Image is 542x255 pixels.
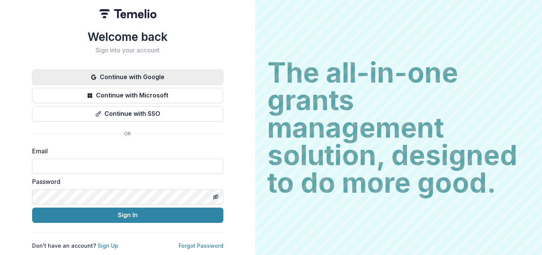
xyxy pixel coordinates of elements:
[99,9,156,18] img: Temelio
[32,30,223,44] h1: Welcome back
[32,70,223,85] button: Continue with Google
[98,242,118,249] a: Sign Up
[32,177,219,186] label: Password
[32,88,223,103] button: Continue with Microsoft
[32,106,223,122] button: Continue with SSO
[32,242,118,250] p: Don't have an account?
[179,242,223,249] a: Forgot Password
[210,191,222,203] button: Toggle password visibility
[32,47,223,54] h2: Sign into your account
[32,146,219,156] label: Email
[32,208,223,223] button: Sign In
